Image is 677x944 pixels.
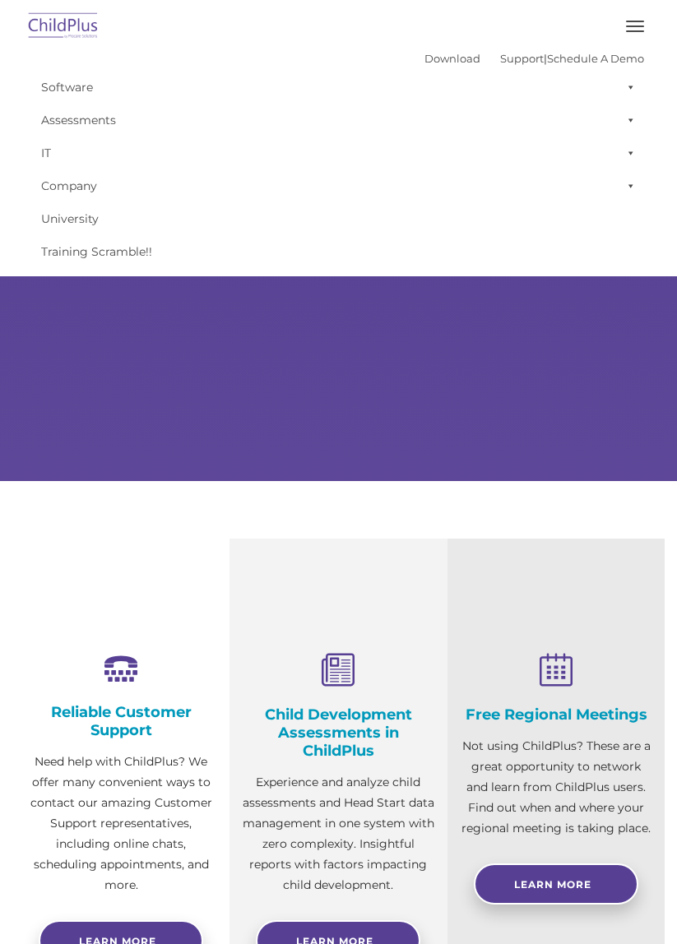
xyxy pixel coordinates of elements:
[33,137,644,169] a: IT
[242,706,434,760] h4: Child Development Assessments in ChildPlus
[33,71,644,104] a: Software
[25,752,217,895] p: Need help with ChildPlus? We offer many convenient ways to contact our amazing Customer Support r...
[500,52,544,65] a: Support
[25,7,102,46] img: ChildPlus by Procare Solutions
[514,878,591,891] span: Learn More
[474,863,638,905] a: Learn More
[33,169,644,202] a: Company
[33,235,644,268] a: Training Scramble!!
[460,736,652,839] p: Not using ChildPlus? These are a great opportunity to network and learn from ChildPlus users. Fin...
[25,703,217,739] h4: Reliable Customer Support
[424,52,644,65] font: |
[242,772,434,895] p: Experience and analyze child assessments and Head Start data management in one system with zero c...
[33,202,644,235] a: University
[33,104,644,137] a: Assessments
[547,52,644,65] a: Schedule A Demo
[460,706,652,724] h4: Free Regional Meetings
[424,52,480,65] a: Download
